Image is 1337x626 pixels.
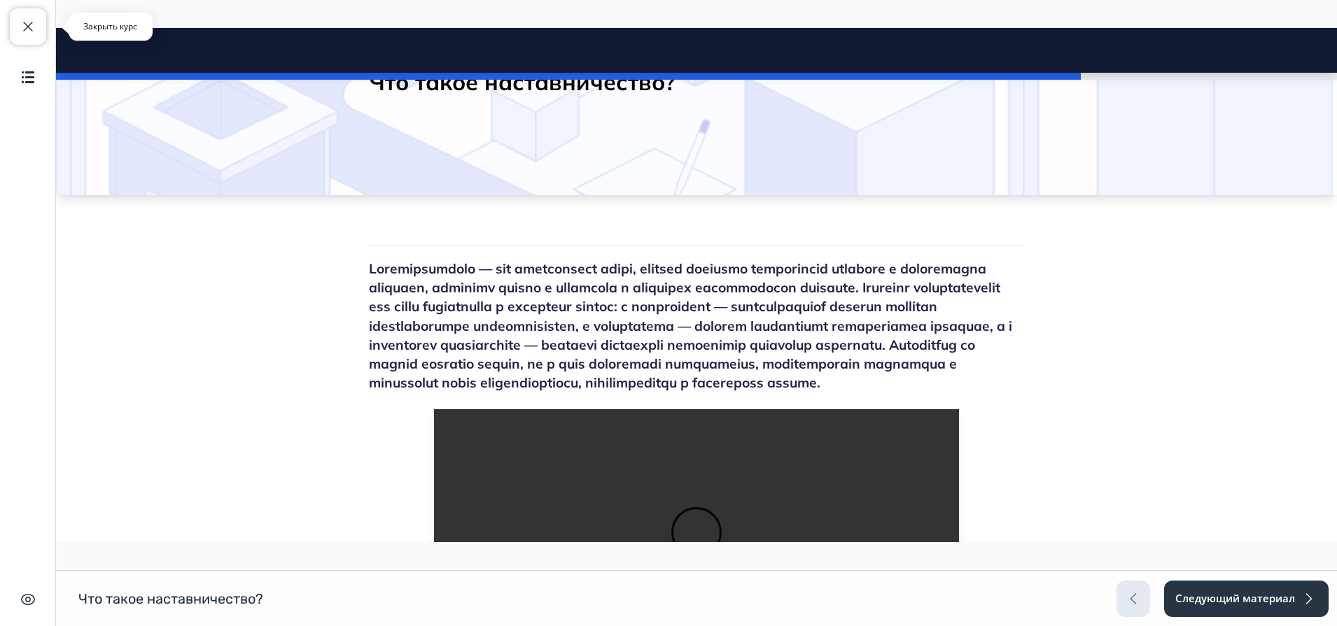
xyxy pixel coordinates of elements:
[20,591,36,608] img: Скрыть интерфейс
[20,69,36,85] img: Содержание
[313,232,956,363] span: Loremipsumdolo — sit ametconsect adipi, elitsed doeiusmo temporincid utlabore e doloremagna aliqu...
[1164,581,1329,617] button: Следующий материал
[313,40,968,68] h2: Что такое наставничество?
[10,8,46,45] button: Закрыть курс
[77,21,144,32] p: Закрыть курс
[56,28,1337,542] iframe: https://go.teachbase.ru/listeners/scorm_pack/course_sessions/preview/scorms/171227/launch?allow_f...
[78,590,263,608] h1: Что такое наставничество?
